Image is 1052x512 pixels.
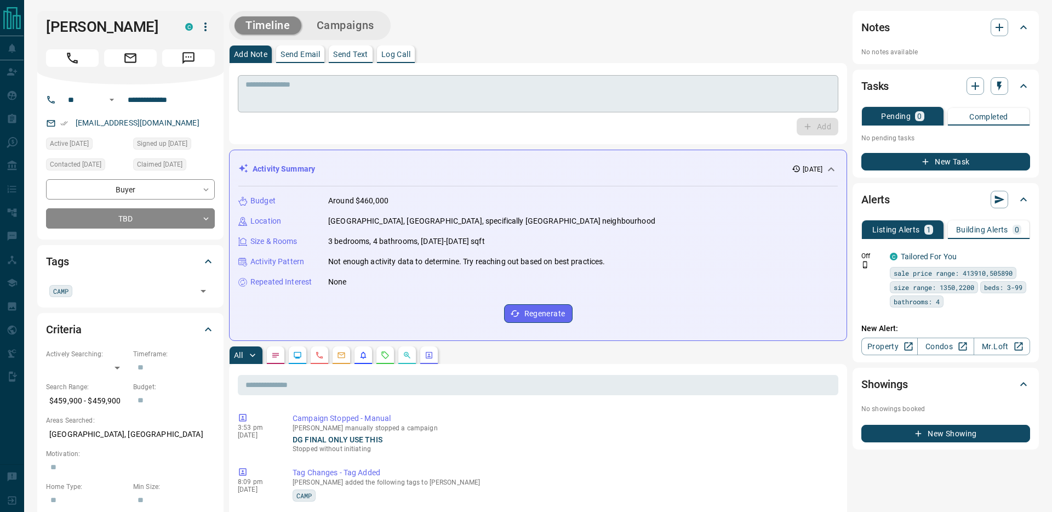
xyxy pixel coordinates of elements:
[861,153,1030,170] button: New Task
[46,138,128,153] div: Mon Oct 06 2025
[890,253,897,260] div: condos.ca
[293,479,834,486] p: [PERSON_NAME] added the following tags to [PERSON_NAME]
[46,482,128,492] p: Home Type:
[46,392,128,410] p: $459,900 - $459,900
[196,283,211,299] button: Open
[328,276,347,288] p: None
[238,159,838,179] div: Activity Summary[DATE]
[328,215,655,227] p: [GEOGRAPHIC_DATA], [GEOGRAPHIC_DATA], specifically [GEOGRAPHIC_DATA] neighbourhood
[46,316,215,343] div: Criteria
[234,351,243,359] p: All
[162,49,215,67] span: Message
[861,19,890,36] h2: Notes
[803,164,822,174] p: [DATE]
[46,349,128,359] p: Actively Searching:
[46,253,68,270] h2: Tags
[293,444,834,454] p: Stopped without initiating
[133,138,215,153] div: Mon Oct 06 2025
[861,186,1030,213] div: Alerts
[974,338,1030,355] a: Mr.Loft
[403,351,411,360] svg: Opportunities
[861,191,890,208] h2: Alerts
[250,256,304,268] p: Activity Pattern
[293,424,834,432] p: [PERSON_NAME] manually stopped a campaign
[861,425,1030,442] button: New Showing
[881,112,911,120] p: Pending
[861,404,1030,414] p: No showings booked
[46,18,169,36] h1: [PERSON_NAME]
[137,138,187,149] span: Signed up [DATE]
[328,195,388,207] p: Around $460,000
[306,16,385,35] button: Campaigns
[861,376,908,393] h2: Showings
[333,50,368,58] p: Send Text
[235,16,301,35] button: Timeline
[46,179,215,200] div: Buyer
[956,226,1008,234] p: Building Alerts
[133,349,215,359] p: Timeframe:
[381,50,410,58] p: Log Call
[250,236,298,247] p: Size & Rooms
[50,138,89,149] span: Active [DATE]
[861,130,1030,146] p: No pending tasks
[894,296,940,307] span: bathrooms: 4
[46,208,215,229] div: TBD
[359,351,368,360] svg: Listing Alerts
[250,215,281,227] p: Location
[337,351,346,360] svg: Emails
[250,195,276,207] p: Budget
[238,486,276,493] p: [DATE]
[917,112,922,120] p: 0
[53,286,68,297] span: CAMP
[861,251,883,261] p: Off
[46,449,215,459] p: Motivation:
[293,351,302,360] svg: Lead Browsing Activity
[46,248,215,275] div: Tags
[861,261,869,269] svg: Push Notification Only
[984,282,1022,293] span: beds: 3-99
[861,323,1030,334] p: New Alert:
[872,226,920,234] p: Listing Alerts
[328,256,605,268] p: Not enough activity data to determine. Try reaching out based on best practices.
[76,118,199,127] a: [EMAIL_ADDRESS][DOMAIN_NAME]
[861,371,1030,397] div: Showings
[894,268,1013,278] span: sale price range: 413910,505890
[504,304,573,323] button: Regenerate
[381,351,390,360] svg: Requests
[46,416,215,425] p: Areas Searched:
[133,158,215,174] div: Mon Oct 06 2025
[105,93,118,106] button: Open
[46,382,128,392] p: Search Range:
[296,490,312,501] span: CAMP
[293,467,834,479] p: Tag Changes - Tag Added
[133,382,215,392] p: Budget:
[328,236,485,247] p: 3 bedrooms, 4 bathrooms, [DATE]-[DATE] sqft
[238,424,276,431] p: 3:53 pm
[293,435,382,444] a: DG FINAL ONLY USE THIS
[238,478,276,486] p: 8:09 pm
[861,77,889,95] h2: Tasks
[271,351,280,360] svg: Notes
[917,338,974,355] a: Condos
[861,14,1030,41] div: Notes
[927,226,931,234] p: 1
[185,23,193,31] div: condos.ca
[46,321,82,338] h2: Criteria
[293,413,834,424] p: Campaign Stopped - Manual
[894,282,974,293] span: size range: 1350,2200
[315,351,324,360] svg: Calls
[901,252,957,261] a: Tailored For You
[104,49,157,67] span: Email
[425,351,433,360] svg: Agent Actions
[133,482,215,492] p: Min Size:
[60,120,68,127] svg: Email Verified
[238,431,276,439] p: [DATE]
[1015,226,1019,234] p: 0
[861,73,1030,99] div: Tasks
[46,425,215,443] p: [GEOGRAPHIC_DATA], [GEOGRAPHIC_DATA]
[234,50,267,58] p: Add Note
[46,158,128,174] div: Mon Oct 06 2025
[253,163,315,175] p: Activity Summary
[50,159,101,170] span: Contacted [DATE]
[281,50,320,58] p: Send Email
